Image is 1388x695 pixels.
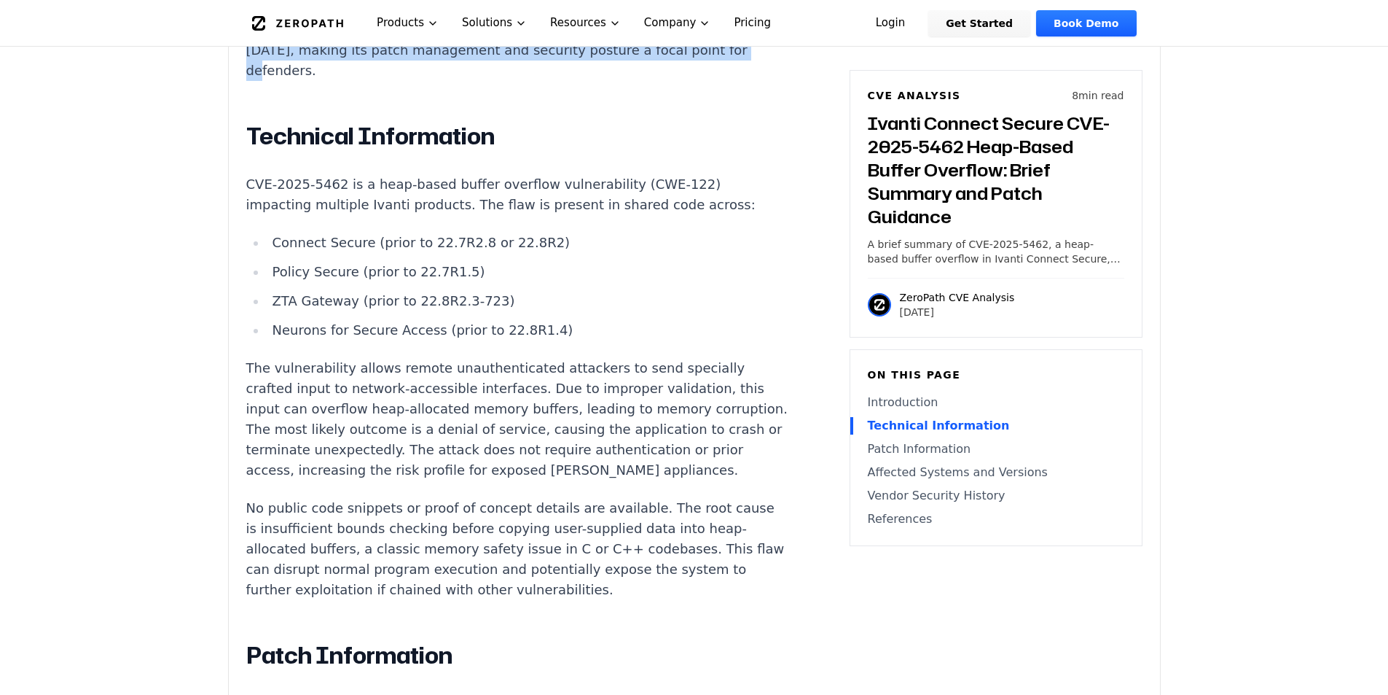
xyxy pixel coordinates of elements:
[868,293,891,317] img: ZeroPath CVE Analysis
[267,291,788,311] li: ZTA Gateway (prior to 22.8R2.3-723)
[868,88,961,103] h6: CVE Analysis
[868,237,1124,266] p: A brief summary of CVE-2025-5462, a heap-based buffer overflow in Ivanti Connect Secure, Policy S...
[267,233,788,253] li: Connect Secure (prior to 22.7R2.8 or 22.8R2)
[1072,88,1124,103] p: 8 min read
[900,290,1015,305] p: ZeroPath CVE Analysis
[246,174,788,215] p: CVE-2025-5462 is a heap-based buffer overflow vulnerability (CWE-122) impacting multiple Ivanti p...
[868,394,1124,411] a: Introduction
[868,464,1124,481] a: Affected Systems and Versions
[246,498,788,600] p: No public code snippets or proof of concept details are available. The root cause is insufficient...
[928,10,1030,36] a: Get Started
[868,510,1124,528] a: References
[246,122,788,151] h2: Technical Information
[868,440,1124,458] a: Patch Information
[868,112,1124,228] h3: Ivanti Connect Secure CVE-2025-5462 Heap-Based Buffer Overflow: Brief Summary and Patch Guidance
[868,368,1124,382] h6: On this page
[868,417,1124,435] a: Technical Information
[267,320,788,341] li: Neurons for Secure Access (prior to 22.8R1.4)
[267,262,788,282] li: Policy Secure (prior to 22.7R1.5)
[900,305,1015,319] p: [DATE]
[246,641,788,670] h2: Patch Information
[1036,10,1136,36] a: Book Demo
[858,10,923,36] a: Login
[868,487,1124,505] a: Vendor Security History
[246,358,788,481] p: The vulnerability allows remote unauthenticated attackers to send specially crafted input to netw...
